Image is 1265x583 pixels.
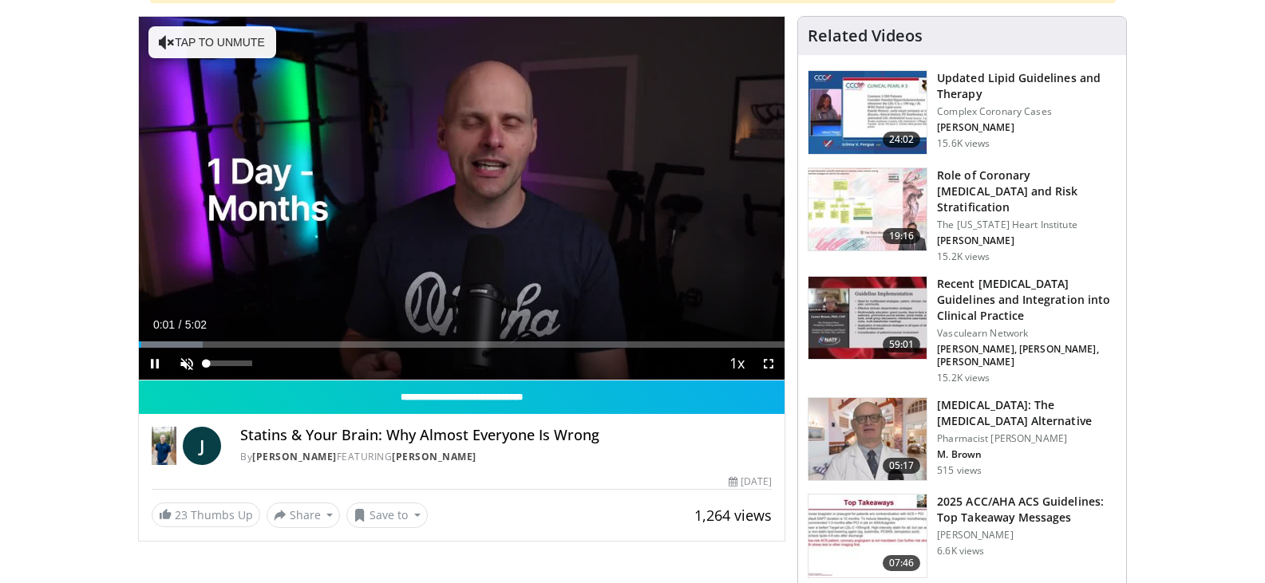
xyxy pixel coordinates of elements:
[883,337,921,353] span: 59:01
[937,219,1117,231] p: The [US_STATE] Heart Institute
[808,26,923,45] h4: Related Videos
[139,341,785,348] div: Progress Bar
[937,529,1117,542] p: [PERSON_NAME]
[937,167,1117,215] h3: Role of Coronary [MEDICAL_DATA] and Risk Stratification
[808,71,927,154] img: 77f671eb-9394-4acc-bc78-a9f077f94e00.150x105_q85_crop-smart_upscale.jpg
[808,494,927,577] img: 369ac253-1227-4c00-b4e1-6e957fd240a8.150x105_q85_crop-smart_upscale.jpg
[883,458,921,474] span: 05:17
[937,432,1117,445] p: Pharmacist [PERSON_NAME]
[808,167,1117,263] a: 19:16 Role of Coronary [MEDICAL_DATA] and Risk Stratification The [US_STATE] Heart Institute [PER...
[148,26,276,58] button: Tap to unmute
[139,17,785,380] video-js: Video Player
[694,506,772,525] span: 1,264 views
[808,276,1117,384] a: 59:01 Recent [MEDICAL_DATA] Guidelines and Integration into Clinical Practice Vasculearn Network ...
[937,137,990,150] p: 15.6K views
[207,360,252,366] div: Volume Level
[346,502,428,528] button: Save to
[179,318,182,331] span: /
[937,327,1117,340] p: Vasculearn Network
[152,427,177,465] img: Dr. Jordan Rennicke
[937,448,1117,461] p: M. Brown
[729,475,772,489] div: [DATE]
[937,121,1117,134] p: [PERSON_NAME]
[937,545,984,557] p: 6.6K views
[937,250,990,263] p: 15.2K views
[937,372,990,384] p: 15.2K views
[808,494,1117,578] a: 07:46 2025 ACC/AHA ACS Guidelines: Top Takeaway Messages [PERSON_NAME] 6.6K views
[937,234,1117,247] p: [PERSON_NAME]
[937,397,1117,429] h3: [MEDICAL_DATA]: The [MEDICAL_DATA] Alternative
[392,450,476,463] a: [PERSON_NAME]
[175,507,188,522] span: 23
[937,70,1117,102] h3: Updated Lipid Guidelines and Therapy
[883,132,921,148] span: 24:02
[252,450,337,463] a: [PERSON_NAME]
[183,427,221,465] a: J
[267,502,341,528] button: Share
[937,464,982,477] p: 515 views
[240,450,772,464] div: By FEATURING
[153,318,175,331] span: 0:01
[185,318,207,331] span: 5:02
[937,343,1117,368] p: [PERSON_NAME], [PERSON_NAME], [PERSON_NAME]
[808,277,927,360] img: 87825f19-cf4c-4b91-bba1-ce218758c6bb.150x105_q85_crop-smart_upscale.jpg
[808,168,927,251] img: 1efa8c99-7b8a-4ab5-a569-1c219ae7bd2c.150x105_q85_crop-smart_upscale.jpg
[937,494,1117,526] h3: 2025 ACC/AHA ACS Guidelines: Top Takeaway Messages
[883,228,921,244] span: 19:16
[139,348,171,380] button: Pause
[808,70,1117,155] a: 24:02 Updated Lipid Guidelines and Therapy Complex Coronary Cases [PERSON_NAME] 15.6K views
[721,348,753,380] button: Playback Rate
[152,502,260,527] a: 23 Thumbs Up
[883,555,921,571] span: 07:46
[240,427,772,444] h4: Statins & Your Brain: Why Almost Everyone Is Wrong
[171,348,203,380] button: Unmute
[808,397,1117,482] a: 05:17 [MEDICAL_DATA]: The [MEDICAL_DATA] Alternative Pharmacist [PERSON_NAME] M. Brown 515 views
[937,276,1117,324] h3: Recent [MEDICAL_DATA] Guidelines and Integration into Clinical Practice
[808,398,927,481] img: ce9609b9-a9bf-4b08-84dd-8eeb8ab29fc6.150x105_q85_crop-smart_upscale.jpg
[937,105,1117,118] p: Complex Coronary Cases
[753,348,785,380] button: Fullscreen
